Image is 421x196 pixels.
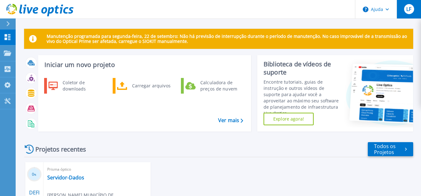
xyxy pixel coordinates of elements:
[264,79,339,116] font: Encontre tutoriais, guias de instrução e outros vídeos de suporte para ajudar você a aproveitar a...
[218,117,243,123] a: Ver mais
[374,143,396,156] font: Todos os Projetos
[113,78,177,94] a: Carregar arquivos
[368,142,413,156] a: Todos os Projetos
[371,6,383,12] font: Ajuda
[181,78,245,94] a: Calculadora de preços de nuvem
[47,174,84,181] a: Servidor-Dados
[63,80,86,92] font: Coletor de downloads
[35,145,86,153] font: Projetos recentes
[406,6,411,13] font: LF
[273,116,304,122] font: Explore agora!
[44,78,108,94] a: Coletor de downloads
[47,33,407,44] font: Manutenção programada para segunda-feira, 22 de setembro: Não há previsão de interrupção durante ...
[44,60,115,69] font: Iniciar um novo projeto
[47,167,71,172] font: Prisma óptico
[218,117,239,124] font: Ver mais
[34,173,36,176] font: %
[264,60,331,76] font: Biblioteca de vídeos de suporte
[132,83,171,89] font: Carregar arquivos
[264,113,314,125] a: Explore agora!
[200,80,237,92] font: Calculadora de preços de nuvem
[32,172,34,177] font: 0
